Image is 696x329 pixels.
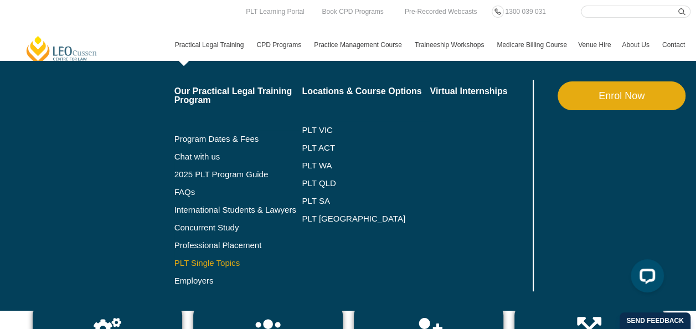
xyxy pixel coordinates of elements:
[174,135,302,143] a: Program Dates & Fees
[573,29,616,61] a: Venue Hire
[319,6,386,18] a: Book CPD Programs
[491,29,573,61] a: Medicare Billing Course
[174,152,302,161] a: Chat with us
[302,143,430,152] a: PLT ACT
[174,241,302,250] a: Professional Placement
[302,197,430,205] a: PLT SA
[243,6,307,18] a: PLT Learning Portal
[430,87,530,96] a: Virtual Internships
[302,126,430,135] a: PLT VIC
[502,6,548,18] a: 1300 039 031
[174,205,302,214] a: International Students & Lawyers
[251,29,308,61] a: CPD Programs
[302,87,430,96] a: Locations & Course Options
[302,161,402,170] a: PLT WA
[657,29,690,61] a: Contact
[174,223,302,232] a: Concurrent Study
[174,188,302,197] a: FAQs
[616,29,656,61] a: About Us
[308,29,409,61] a: Practice Management Course
[622,255,668,301] iframe: LiveChat chat widget
[409,29,491,61] a: Traineeship Workshops
[174,170,275,179] a: 2025 PLT Program Guide
[25,35,99,66] a: [PERSON_NAME] Centre for Law
[505,8,545,16] span: 1300 039 031
[174,87,302,105] a: Our Practical Legal Training Program
[174,259,302,268] a: PLT Single Topics
[174,276,302,285] a: Employers
[302,214,430,223] a: PLT [GEOGRAPHIC_DATA]
[169,29,251,61] a: Practical Legal Training
[402,6,480,18] a: Pre-Recorded Webcasts
[302,179,430,188] a: PLT QLD
[558,81,685,110] a: Enrol Now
